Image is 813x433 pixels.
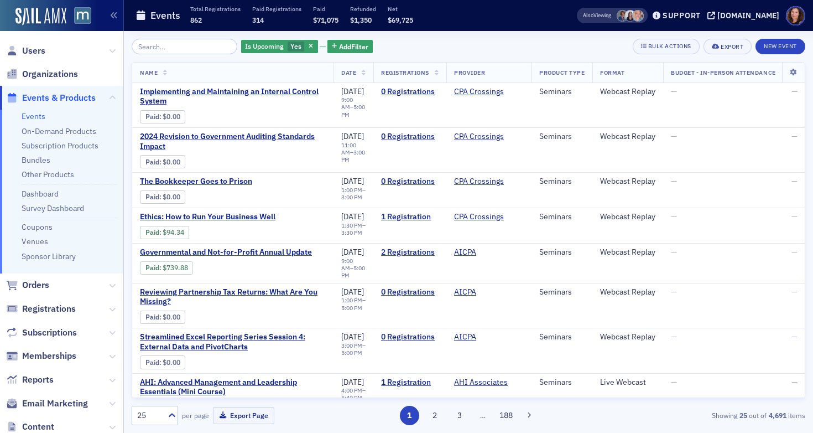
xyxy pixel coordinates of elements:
span: Users [22,45,45,57]
a: Users [6,45,45,57]
p: Paid [313,5,338,13]
span: Events & Products [22,92,96,104]
span: Kelly Brown [624,10,636,22]
div: Paid: 1 - $9434 [140,226,189,239]
div: Webcast Replay [600,87,655,97]
a: Reviewing Partnership Tax Returns: What Are You Missing? [140,287,326,307]
div: – [341,342,366,357]
span: $94.34 [163,228,184,236]
div: – [341,142,366,163]
a: AICPA [454,287,476,297]
label: per page [182,410,209,420]
span: Email Marketing [22,398,88,410]
span: — [791,287,798,297]
span: $1,350 [350,16,372,24]
span: Registrations [22,303,76,315]
span: — [791,176,798,186]
div: Paid: 0 - $0 [140,355,185,369]
p: Net [388,5,413,13]
a: AHI: Advanced Management and Leadership Essentials (Mini Course) [140,378,326,397]
a: Paid [145,193,159,201]
time: 1:00 PM [341,296,362,304]
span: Organizations [22,68,78,80]
time: 3:00 PM [341,193,362,201]
a: The Bookkeeper Goes to Prison [140,177,326,187]
a: 1 Registration [381,378,439,388]
a: Streamlined Excel Reporting Series Session 4: External Data and PivotCharts [140,332,326,352]
a: Sponsor Library [22,251,76,261]
a: CPA Crossings [454,177,504,187]
div: Webcast Replay [600,177,655,187]
span: 314 [252,16,264,24]
a: 0 Registrations [381,332,439,342]
span: Name [140,69,158,76]
span: [DATE] [341,377,364,387]
span: — [671,212,677,221]
button: 1 [400,406,419,425]
a: Other Products [22,169,74,179]
span: Governmental and Not-for-Profit Annual Update [140,248,326,257]
button: [DOMAIN_NAME] [707,12,783,19]
span: [DATE] [341,212,364,221]
span: Budget - In-Person Attendance [671,69,775,76]
span: $0.00 [163,158,180,166]
time: 3:00 PM [341,342,362,349]
a: AICPA [454,248,476,257]
a: 2 Registrations [381,248,439,257]
span: — [671,332,677,342]
span: Add Filter [339,42,368,51]
span: Memberships [22,350,76,362]
div: Webcast Replay [600,332,655,342]
div: Seminars [539,177,585,187]
a: Organizations [6,68,78,80]
span: CPA Crossings [454,87,524,97]
div: Seminars [539,378,585,388]
img: SailAMX [74,7,91,24]
a: Dashboard [22,189,59,199]
time: 4:00 PM [341,386,362,394]
span: $0.00 [163,313,180,321]
div: Seminars [539,212,585,222]
span: Date [341,69,356,76]
a: Implementing and Maintaining an Internal Control System [140,87,326,106]
div: Webcast Replay [600,132,655,142]
div: Seminars [539,132,585,142]
span: Reports [22,374,54,386]
span: AICPA [454,332,524,342]
button: 3 [450,406,470,425]
a: Paid [145,158,159,166]
div: – [341,297,366,311]
img: SailAMX [15,8,66,25]
span: AICPA [454,248,524,257]
span: — [671,247,677,257]
time: 9:00 AM [341,257,353,272]
span: … [475,410,491,420]
a: 0 Registrations [381,132,439,142]
time: 9:00 AM [341,96,353,111]
a: Paid [145,358,159,367]
a: 0 Registrations [381,287,439,297]
div: Live Webcast [600,378,655,388]
div: Paid: 2 - $73988 [140,261,193,275]
a: Reports [6,374,54,386]
a: Memberships [6,350,76,362]
span: $0.00 [163,358,180,367]
button: New Event [755,39,805,54]
time: 5:00 PM [341,103,365,118]
a: AHI Associates [454,378,508,388]
span: — [791,332,798,342]
a: 1 Registration [381,212,439,222]
a: Paid [145,112,159,121]
a: Venues [22,236,48,246]
div: Showing out of items [588,410,805,420]
span: [DATE] [341,287,364,297]
p: Paid Registrations [252,5,301,13]
p: Total Registrations [190,5,241,13]
span: : [145,228,163,236]
div: – [341,387,366,401]
time: 5:00 PM [341,304,362,312]
span: $739.88 [163,264,188,272]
